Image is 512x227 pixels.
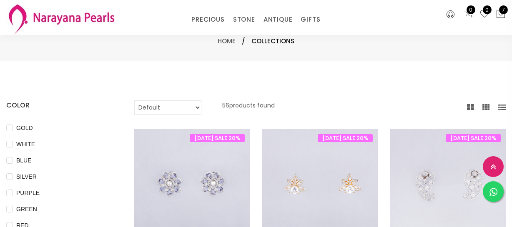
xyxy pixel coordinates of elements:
span: [DATE] SALE 20% [446,134,501,142]
p: 56 products found [222,100,275,115]
span: Collections [251,36,294,46]
span: / [242,36,245,46]
span: GOLD [13,123,36,132]
a: GIFTS [301,13,320,26]
a: PRECIOUS [191,13,224,26]
button: 7 [496,9,506,20]
span: SILVER [13,172,40,181]
a: ANTIQUE [264,13,293,26]
span: GREEN [13,205,40,214]
a: 0 [479,9,489,20]
span: 0 [467,5,475,14]
span: 7 [499,5,508,14]
a: 0 [463,9,473,20]
span: WHITE [13,140,38,149]
span: PURPLE [13,188,43,197]
a: STONE [233,13,255,26]
a: Home [218,37,236,45]
span: [DATE] SALE 20% [318,134,373,142]
span: 0 [483,5,492,14]
span: [DATE] SALE 20% [190,134,245,142]
h4: COLOR [6,100,109,110]
span: BLUE [13,156,35,165]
